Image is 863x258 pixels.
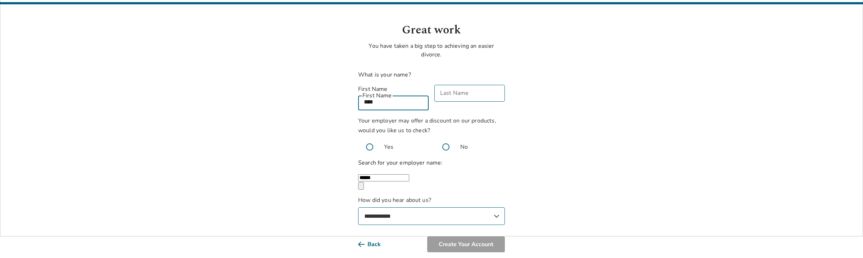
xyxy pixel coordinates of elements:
button: Back [358,236,392,252]
label: First Name [358,85,429,93]
label: Search for your employer name: [358,159,443,167]
label: How did you hear about us? [358,196,505,225]
span: Yes [384,143,393,151]
span: Your employer may offer a discount on our products, would you like us to check? [358,117,496,134]
p: You have taken a big step to achieving an easier divorce. [358,42,505,59]
iframe: Chat Widget [827,224,863,258]
button: Create Your Account [427,236,505,252]
select: How did you hear about us? [358,207,505,225]
button: Clear [358,182,364,190]
span: No [460,143,468,151]
h1: Great work [358,22,505,39]
label: What is your name? [358,71,411,79]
